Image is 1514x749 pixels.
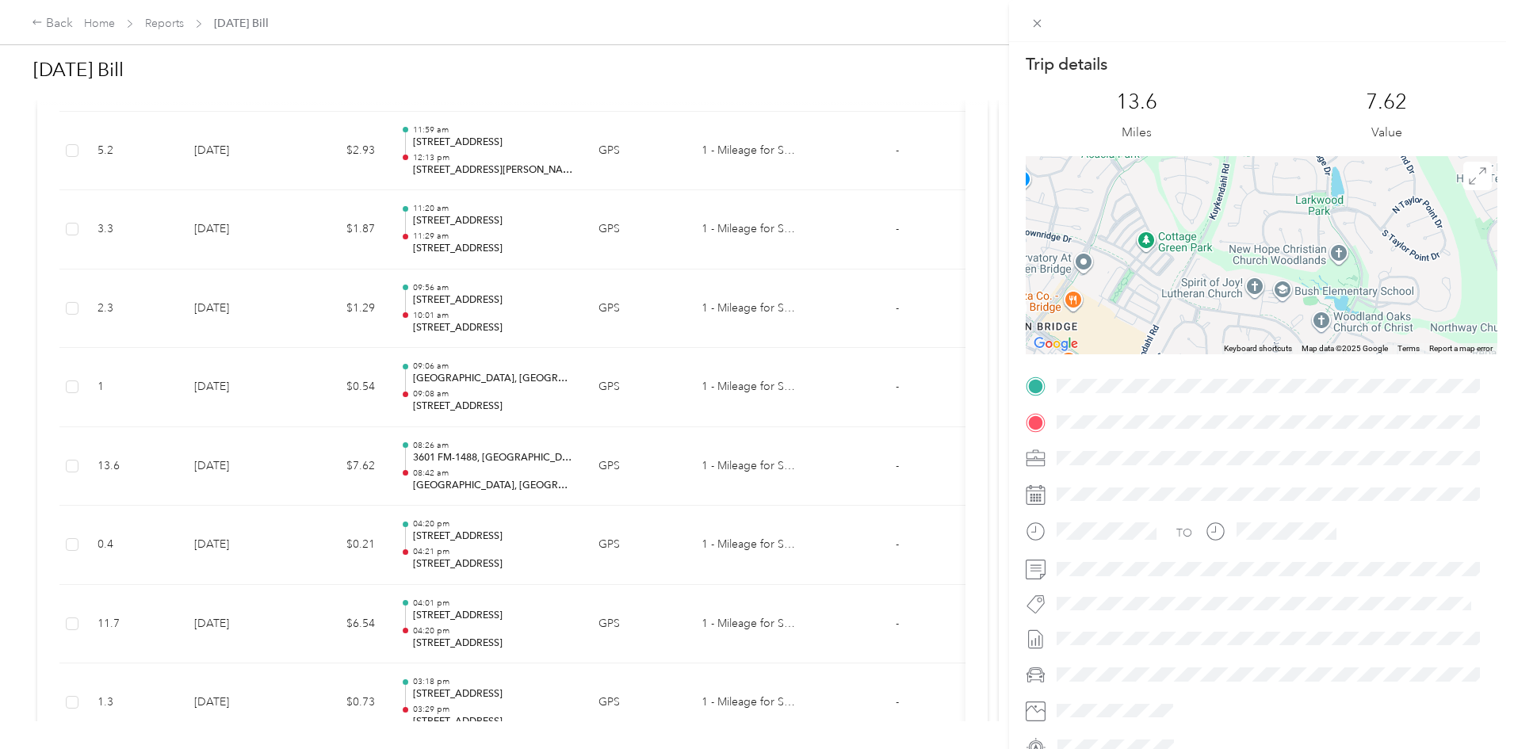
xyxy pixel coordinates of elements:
[1026,53,1107,75] p: Trip details
[1030,334,1082,354] img: Google
[1425,660,1514,749] iframe: Everlance-gr Chat Button Frame
[1122,123,1152,143] p: Miles
[1176,525,1192,541] div: TO
[1224,343,1292,354] button: Keyboard shortcuts
[1302,344,1388,353] span: Map data ©2025 Google
[1116,90,1157,115] p: 13.6
[1397,344,1420,353] a: Terms (opens in new tab)
[1030,334,1082,354] a: Open this area in Google Maps (opens a new window)
[1371,123,1402,143] p: Value
[1429,344,1493,353] a: Report a map error
[1366,90,1407,115] p: 7.62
